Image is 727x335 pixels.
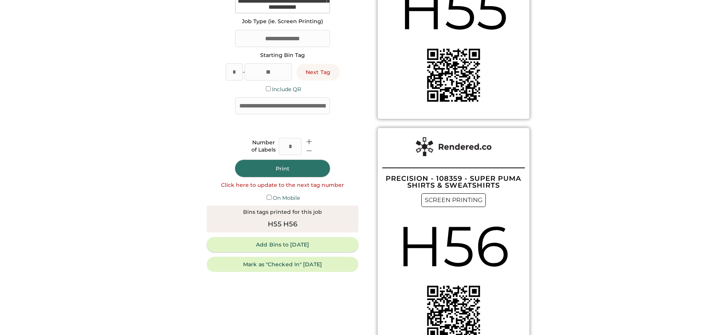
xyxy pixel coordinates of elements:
[221,182,344,189] div: Click here to update to the next tag number
[416,137,491,156] img: Rendered%20Label%20Logo%402x.png
[207,237,358,252] button: Add Bins to [DATE]
[242,18,323,25] div: Job Type (ie. Screen Printing)
[207,257,358,272] button: Mark as "Checked In" [DATE]
[243,68,245,76] div: -
[297,64,339,81] button: Next Tag
[260,52,305,59] div: Starting Bin Tag
[421,193,486,207] div: SCREEN PRINTING
[272,86,301,93] label: Include QR
[273,194,300,201] label: On Mobile
[235,160,330,177] button: Print
[243,209,322,216] div: Bins tags printed for this job
[268,219,297,229] div: H55 H56
[382,175,525,189] div: PRECISION - 108359 - SUPER PUMA SHIRTS & SWEATSHIRTS
[251,139,276,154] div: Number of Labels
[397,207,510,286] div: H56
